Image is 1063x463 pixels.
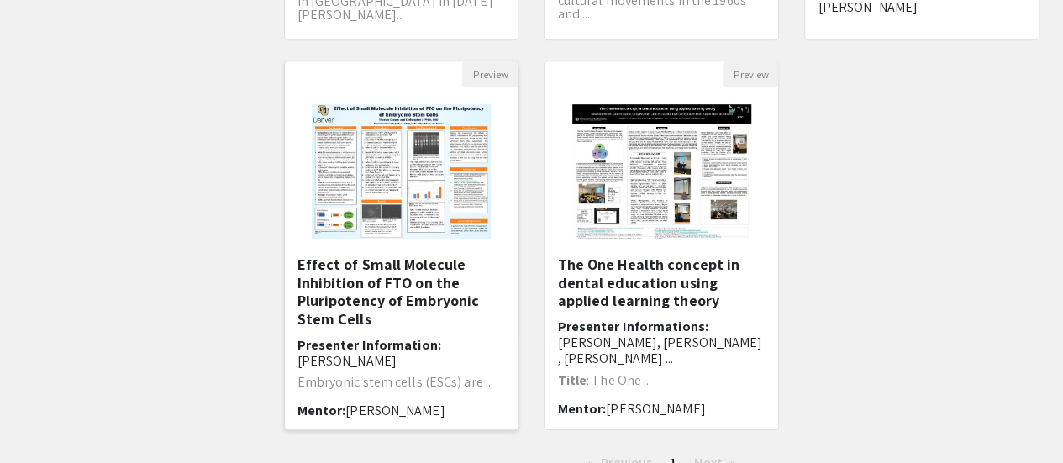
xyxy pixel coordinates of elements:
[557,318,766,367] h6: Presenter Informations:
[557,374,766,387] p: : The One ...
[818,28,866,45] span: Mentor:
[295,87,508,255] img: <p class="ql-align-center"><span style="color: black;">Effect of Small Molecule Inhibition of FTO...
[544,61,779,430] div: Open Presentation <p class="ql-align-center"><strong style="color: rgb(0, 0, 0);">The One Health ...
[345,402,445,419] span: [PERSON_NAME]
[462,61,518,87] button: Preview
[557,334,762,367] span: [PERSON_NAME], [PERSON_NAME] , [PERSON_NAME] ...
[555,87,768,255] img: <p class="ql-align-center"><strong style="color: rgb(0, 0, 0);">The One Health concept in dental ...
[297,352,397,370] span: [PERSON_NAME]
[284,61,519,430] div: Open Presentation <p class="ql-align-center"><span style="color: black;">Effect of Small Molecule...
[557,400,606,418] span: Mentor:
[297,337,506,369] h6: Presenter Information:
[557,255,766,310] h5: The One Health concept in dental education using applied learning theory
[557,371,587,389] strong: Title
[297,255,506,328] h5: Effect of Small Molecule Inhibition of FTO on the Pluripotency of Embryonic Stem Cells
[297,376,506,389] p: Embryonic stem cells (ESCs) are ...
[606,400,705,418] span: [PERSON_NAME]
[13,387,71,450] iframe: Chat
[723,61,778,87] button: Preview
[818,28,999,77] span: [PERSON_NAME], MSS, MURP ([GEOGRAPHIC_DATA][US_STATE])
[297,402,346,419] span: Mentor:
